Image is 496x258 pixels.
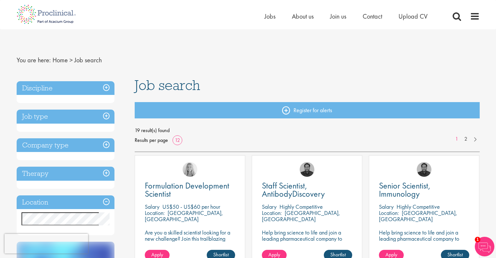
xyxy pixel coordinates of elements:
[173,137,182,144] a: 12
[53,56,68,64] a: breadcrumb link
[135,102,480,118] a: Register for alerts
[145,180,229,199] span: Formulation Development Scientist
[183,162,197,177] img: Shannon Briggs
[363,12,382,21] a: Contact
[145,209,165,217] span: Location:
[300,162,314,177] img: Mike Raletz
[379,209,399,217] span: Location:
[417,162,431,177] img: Mike Raletz
[379,203,394,210] span: Salary
[452,135,461,143] a: 1
[262,209,282,217] span: Location:
[262,203,277,210] span: Salary
[398,12,428,21] a: Upload CV
[385,251,397,258] span: Apply
[145,209,223,223] p: [GEOGRAPHIC_DATA], [GEOGRAPHIC_DATA]
[74,56,102,64] span: Job search
[379,209,457,223] p: [GEOGRAPHIC_DATA], [GEOGRAPHIC_DATA]
[17,56,51,64] span: You are here:
[379,182,469,198] a: Senior Scientist, Immunology
[397,203,440,210] p: Highly Competitive
[135,135,168,145] span: Results per page
[5,234,88,253] iframe: reCAPTCHA
[135,126,480,135] span: 19 result(s) found
[17,110,114,124] h3: Job type
[461,135,471,143] a: 2
[475,237,494,256] img: Chatbot
[17,138,114,152] h3: Company type
[135,76,200,94] span: Job search
[292,12,314,21] a: About us
[262,182,352,198] a: Staff Scientist, AntibodyDiscovery
[379,180,430,199] span: Senior Scientist, Immunology
[145,182,235,198] a: Formulation Development Scientist
[262,209,340,223] p: [GEOGRAPHIC_DATA], [GEOGRAPHIC_DATA]
[162,203,220,210] p: US$50 - US$60 per hour
[475,237,480,242] span: 1
[262,180,325,199] span: Staff Scientist, AntibodyDiscovery
[268,251,280,258] span: Apply
[17,195,114,209] h3: Location
[264,12,276,21] a: Jobs
[17,81,114,95] h3: Discipline
[69,56,73,64] span: >
[17,167,114,181] h3: Therapy
[279,203,323,210] p: Highly Competitive
[145,203,159,210] span: Salary
[330,12,346,21] a: Join us
[151,251,163,258] span: Apply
